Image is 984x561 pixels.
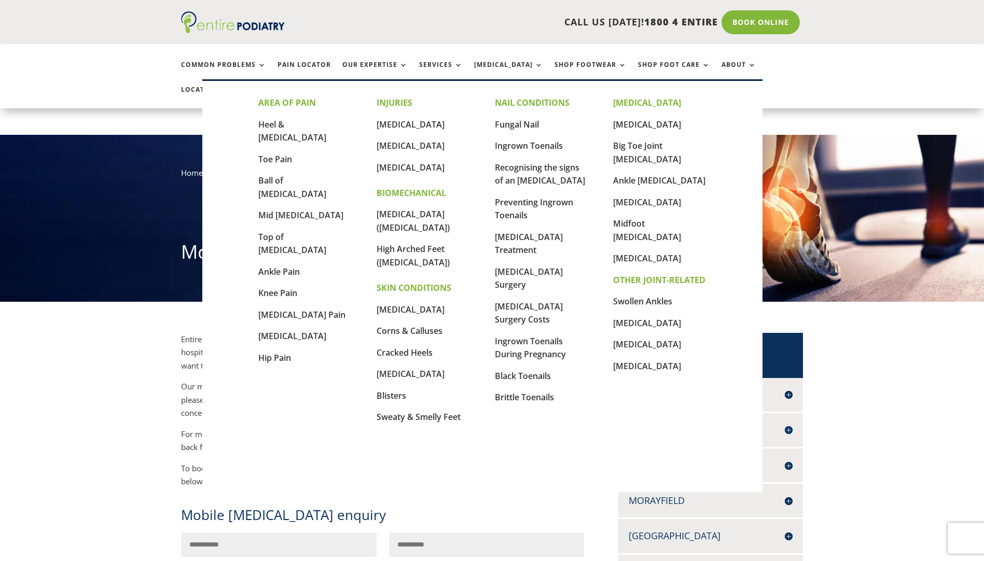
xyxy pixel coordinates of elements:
[377,119,445,130] a: [MEDICAL_DATA]
[613,317,681,329] a: [MEDICAL_DATA]
[377,390,406,401] a: Blisters
[613,175,705,186] a: Ankle [MEDICAL_DATA]
[555,61,627,83] a: Shop Footwear
[181,11,285,33] img: logo (1)
[495,97,570,108] strong: NAIL CONDITIONS
[495,370,551,382] a: Black Toenails
[181,166,803,187] nav: breadcrumb
[495,119,539,130] a: Fungal Nail
[377,243,450,268] a: High Arched Feet ([MEDICAL_DATA])
[377,140,445,151] a: [MEDICAL_DATA]
[181,239,803,270] h1: Mobile [MEDICAL_DATA] Service
[613,197,681,208] a: [MEDICAL_DATA]
[613,218,681,243] a: Midfoot [MEDICAL_DATA]
[629,494,793,507] h4: Morayfield
[495,391,554,403] a: Brittle Toenails
[377,282,451,293] strong: SKIN CONDITIONS
[419,61,463,83] a: Services
[377,325,442,336] a: Corns & Calluses
[722,10,800,34] a: Book Online
[258,309,345,320] a: [MEDICAL_DATA] Pain
[258,287,297,299] a: Knee Pain
[613,140,681,165] a: Big Toe Joint [MEDICAL_DATA]
[495,231,563,256] a: [MEDICAL_DATA] Treatment
[181,86,233,108] a: Locations
[644,16,718,28] span: 1800 4 ENTIRE
[377,347,433,358] a: Cracked Heels
[181,167,203,178] a: Home
[722,61,756,83] a: About
[181,506,585,532] h1: Mobile [MEDICAL_DATA] enquiry
[495,140,563,151] a: Ingrown Toenails
[495,335,566,360] a: Ingrown Toenails During Pregnancy
[258,352,291,363] a: Hip Pain
[377,368,445,380] a: [MEDICAL_DATA]
[377,187,446,199] strong: BIOMECHANICAL
[258,231,326,256] a: Top of [MEDICAL_DATA]
[377,97,412,108] strong: INJURIES
[629,529,793,542] h4: [GEOGRAPHIC_DATA]
[495,266,563,291] a: [MEDICAL_DATA] Surgery
[474,61,543,83] a: [MEDICAL_DATA]
[258,119,326,144] a: Heel & [MEDICAL_DATA]
[181,380,585,428] p: Our mobile services are primarily designed for the elderly, people with disabilities or those in ...
[613,360,681,372] a: [MEDICAL_DATA]
[181,462,585,488] p: To book a mobile [MEDICAL_DATA] visit, please contact us on (1800 4 368 473) or fill in the form ...
[181,25,285,35] a: Entire Podiatry
[377,411,461,423] a: Sweaty & Smelly Feet
[495,301,563,326] a: [MEDICAL_DATA] Surgery Costs
[377,304,445,315] a: [MEDICAL_DATA]
[613,253,681,264] a: [MEDICAL_DATA]
[181,428,585,462] p: For mobile [MEDICAL_DATA] pricing, view the . You can claim some of this cost back from Medicare ...
[325,16,718,29] p: CALL US [DATE]!
[377,162,445,173] a: [MEDICAL_DATA]
[258,209,343,221] a: Mid [MEDICAL_DATA]
[258,153,292,165] a: Toe Pain
[181,61,266,83] a: Common Problems
[377,208,450,233] a: [MEDICAL_DATA] ([MEDICAL_DATA])
[258,175,326,200] a: Ball of [MEDICAL_DATA]
[181,333,585,381] p: Entire [MEDICAL_DATA] can provide mobile [MEDICAL_DATA] services in the comfort of your own home,...
[342,61,408,83] a: Our Expertise
[495,162,585,187] a: Recognising the signs of an [MEDICAL_DATA]
[613,119,681,130] a: [MEDICAL_DATA]
[258,266,300,277] a: Ankle Pain
[258,97,316,108] strong: AREA OF PAIN
[258,330,326,342] a: [MEDICAL_DATA]
[495,197,573,221] a: Preventing Ingrown Toenails
[613,339,681,350] a: [MEDICAL_DATA]
[613,97,681,108] strong: [MEDICAL_DATA]
[613,296,672,307] a: Swollen Ankles
[613,274,705,286] strong: OTHER JOINT-RELATED
[638,61,710,83] a: Shop Foot Care
[278,61,331,83] a: Pain Locator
